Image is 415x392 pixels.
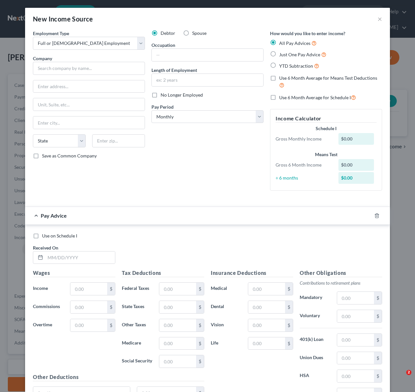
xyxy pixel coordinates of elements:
div: $ [285,283,293,295]
label: Other Taxes [119,319,156,332]
input: 0.00 [159,283,196,295]
span: 2 [406,370,411,375]
div: $ [285,319,293,331]
input: 0.00 [159,319,196,331]
span: Use 6 Month Average for Schedule I [279,95,351,100]
span: YTD Subtraction [279,63,313,69]
label: 401(k) Loan [296,333,334,346]
h5: Income Calculator [276,115,377,123]
div: $ [196,283,204,295]
div: Schedule I [276,125,377,132]
input: 0.00 [159,301,196,313]
iframe: Intercom live chat [393,370,408,385]
label: Dental [208,301,245,314]
input: 0.00 [337,334,374,346]
span: Save as Common Company [42,153,97,158]
h5: Other Obligations [300,269,382,277]
div: $ [285,337,293,350]
h5: Tax Deductions [122,269,204,277]
input: MM/DD/YYYY [45,251,115,264]
div: $ [196,319,204,331]
input: Enter zip... [92,134,145,147]
label: Mandatory [296,291,334,304]
span: Spouse [192,30,207,36]
span: Just One Pay Advice [279,52,320,57]
div: $ [374,370,382,382]
h5: Wages [33,269,115,277]
input: 0.00 [248,319,285,331]
label: Union Dues [296,352,334,365]
span: Employment Type [33,31,69,36]
input: 0.00 [337,370,374,382]
label: Medical [208,282,245,295]
span: No Longer Employed [161,92,203,98]
div: Gross 6 Month Income [272,162,335,168]
label: Overtime [30,319,67,332]
span: Income [33,285,48,291]
div: $ [107,301,115,313]
span: Use 6 Month Average for Means Test Deductions [279,75,377,81]
div: New Income Source [33,14,93,23]
label: Length of Employment [151,67,197,74]
div: $ [374,352,382,364]
span: Company [33,56,52,61]
div: $ [107,283,115,295]
label: Social Security [119,355,156,368]
label: HSA [296,370,334,383]
p: Contributions to retirement plans [300,280,382,286]
label: How would you like to enter income? [270,30,345,37]
div: $ [196,337,204,350]
label: Life [208,337,245,350]
input: 0.00 [337,352,374,364]
span: Debtor [161,30,175,36]
div: ÷ 6 months [272,175,335,181]
input: 0.00 [159,337,196,350]
span: Received On [33,245,58,250]
div: $ [196,301,204,313]
span: Pay Period [151,104,174,110]
input: 0.00 [159,355,196,368]
span: Pay Advice [41,212,67,219]
label: Commissions [30,301,67,314]
input: 0.00 [70,301,107,313]
label: Vision [208,319,245,332]
input: Enter city... [33,116,145,129]
input: 0.00 [70,319,107,331]
span: All Pay Advices [279,40,310,46]
h5: Other Deductions [33,373,204,381]
div: $ [374,292,382,304]
div: $0.00 [338,159,374,171]
input: 0.00 [337,292,374,304]
input: Enter address... [33,80,145,93]
div: $ [374,334,382,346]
div: $0.00 [338,133,374,145]
label: State Taxes [119,301,156,314]
input: Unit, Suite, etc... [33,98,145,111]
h5: Insurance Deductions [211,269,293,277]
div: $ [196,355,204,368]
input: 0.00 [70,283,107,295]
input: 0.00 [248,337,285,350]
input: 0.00 [248,283,285,295]
div: Means Test [276,151,377,158]
button: × [378,15,382,23]
span: Use on Schedule I [42,233,77,238]
input: 0.00 [248,301,285,313]
input: -- [152,49,263,61]
label: Voluntary [296,310,334,323]
input: 0.00 [337,310,374,322]
div: $ [374,310,382,322]
input: Search company by name... [33,62,145,75]
div: $ [107,319,115,331]
label: Occupation [151,42,175,48]
label: Medicare [119,337,156,350]
div: $0.00 [338,172,374,184]
input: ex: 2 years [152,74,263,86]
label: Federal Taxes [119,282,156,295]
div: Gross Monthly Income [272,136,335,142]
div: $ [285,301,293,313]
